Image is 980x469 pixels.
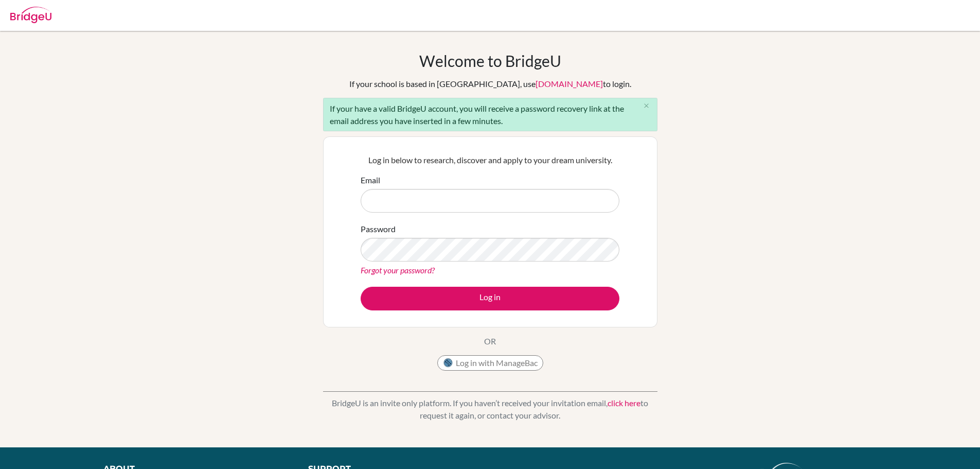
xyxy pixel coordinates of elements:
[437,355,543,371] button: Log in with ManageBac
[361,174,380,186] label: Email
[484,335,496,348] p: OR
[536,79,603,89] a: [DOMAIN_NAME]
[636,98,657,114] button: Close
[419,51,561,70] h1: Welcome to BridgeU
[323,98,657,131] div: If your have a valid BridgeU account, you will receive a password recovery link at the email addr...
[323,397,657,422] p: BridgeU is an invite only platform. If you haven’t received your invitation email, to request it ...
[361,154,619,166] p: Log in below to research, discover and apply to your dream university.
[361,287,619,310] button: Log in
[361,265,435,275] a: Forgot your password?
[349,78,631,90] div: If your school is based in [GEOGRAPHIC_DATA], use to login.
[608,398,640,408] a: click here
[361,223,396,235] label: Password
[643,102,650,110] i: close
[10,7,51,23] img: Bridge-U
